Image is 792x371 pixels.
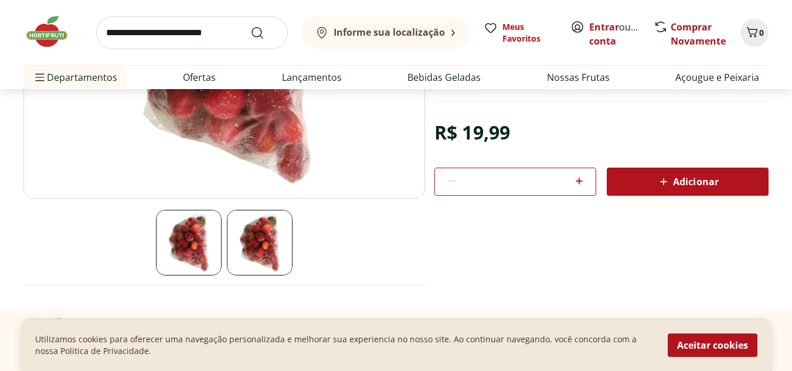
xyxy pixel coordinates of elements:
[671,21,726,47] a: Comprar Novamente
[282,70,342,84] a: Lançamentos
[434,116,510,149] div: R$ 19,99
[657,175,719,189] span: Adicionar
[502,21,556,45] span: Meus Favoritos
[183,70,216,84] a: Ofertas
[227,210,293,275] img: Principal
[547,70,610,84] a: Nossas Frutas
[250,26,278,40] button: Submit Search
[740,19,769,47] button: Carrinho
[33,63,47,91] button: Menu
[589,21,654,47] a: Criar conta
[156,210,222,275] img: Principal
[759,27,764,38] span: 0
[484,21,556,45] a: Meus Favoritos
[607,168,769,196] button: Adicionar
[334,26,445,39] b: Informe sua localização
[668,333,757,357] button: Aceitar cookies
[35,333,654,357] p: Utilizamos cookies para oferecer uma navegação personalizada e melhorar sua experiencia no nosso ...
[33,63,117,91] span: Departamentos
[589,20,641,48] span: ou
[96,16,288,49] input: search
[407,70,481,84] a: Bebidas Geladas
[675,70,759,84] a: Açougue e Peixaria
[23,14,82,49] img: Hortifruti
[589,21,619,33] a: Entrar
[302,16,470,49] button: Informe sua localização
